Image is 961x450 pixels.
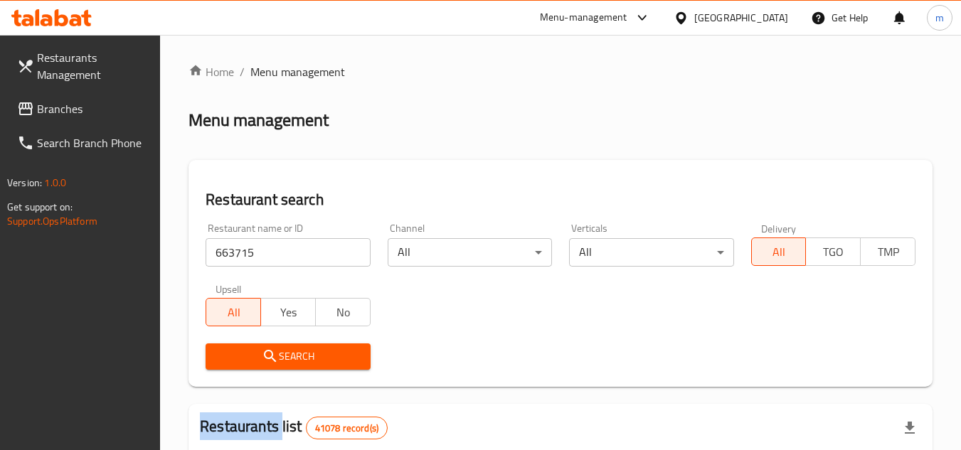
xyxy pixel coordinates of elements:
[388,238,552,267] div: All
[37,100,149,117] span: Branches
[6,92,161,126] a: Branches
[307,422,387,435] span: 41078 record(s)
[216,284,242,294] label: Upsell
[206,238,370,267] input: Search for restaurant name or ID..
[569,238,733,267] div: All
[200,416,388,439] h2: Restaurants list
[761,223,797,233] label: Delivery
[189,63,234,80] a: Home
[893,411,927,445] div: Export file
[758,242,801,262] span: All
[866,242,910,262] span: TMP
[212,302,255,323] span: All
[935,10,944,26] span: m
[540,9,627,26] div: Menu-management
[694,10,788,26] div: [GEOGRAPHIC_DATA]
[315,298,371,326] button: No
[37,134,149,151] span: Search Branch Phone
[751,237,807,266] button: All
[44,173,66,192] span: 1.0.0
[267,302,310,323] span: Yes
[860,237,915,266] button: TMP
[250,63,345,80] span: Menu management
[7,173,42,192] span: Version:
[189,63,933,80] nav: breadcrumb
[6,126,161,160] a: Search Branch Phone
[206,189,915,210] h2: Restaurant search
[805,237,861,266] button: TGO
[37,49,149,83] span: Restaurants Management
[6,41,161,92] a: Restaurants Management
[217,348,359,365] span: Search
[206,298,261,326] button: All
[7,198,73,216] span: Get support on:
[322,302,365,323] span: No
[260,298,316,326] button: Yes
[240,63,245,80] li: /
[812,242,855,262] span: TGO
[206,343,370,370] button: Search
[306,417,388,439] div: Total records count
[7,212,97,230] a: Support.OpsPlatform
[189,109,329,132] h2: Menu management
